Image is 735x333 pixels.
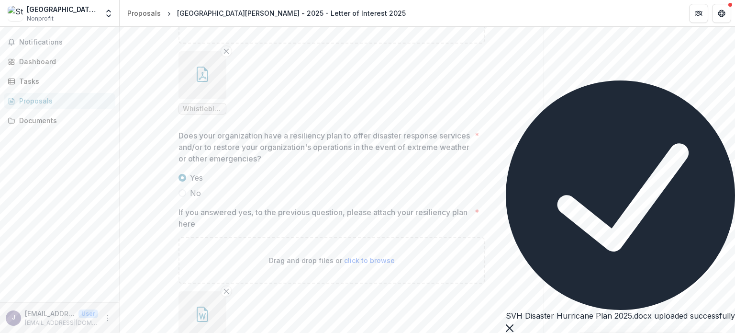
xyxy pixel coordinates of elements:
[12,315,15,321] div: jrandle@stvhope.org
[19,38,111,46] span: Notifications
[712,4,731,23] button: Get Help
[123,6,410,20] nav: breadcrumb
[4,73,115,89] a: Tasks
[4,54,115,69] a: Dashboard
[127,8,161,18] div: Proposals
[177,8,406,18] div: [GEOGRAPHIC_DATA][PERSON_NAME] - 2025 - Letter of Interest 2025
[19,115,108,126] div: Documents
[689,4,708,23] button: Partners
[19,57,108,67] div: Dashboard
[344,256,395,264] span: click to browse
[190,187,201,199] span: No
[178,51,226,115] div: Remove FileWhistleblower Policy.pdf
[102,4,115,23] button: Open entity switcher
[102,312,113,324] button: More
[123,6,165,20] a: Proposals
[4,34,115,50] button: Notifications
[190,172,203,184] span: Yes
[269,255,395,265] p: Drag and drop files or
[78,310,98,318] p: User
[178,130,471,164] p: Does your organization have a resiliency plan to offer disaster response services and/or to resto...
[8,6,23,21] img: St. Vincent's House
[19,76,108,86] div: Tasks
[178,207,471,230] p: If you answered yes, to the previous question, please attach your resiliency plan here
[221,46,232,57] button: Remove File
[183,105,222,113] span: Whistleblower Policy.pdf
[221,286,232,297] button: Remove File
[27,14,54,23] span: Nonprofit
[4,113,115,128] a: Documents
[27,4,98,14] div: [GEOGRAPHIC_DATA][PERSON_NAME]
[25,319,98,327] p: [EMAIL_ADDRESS][DOMAIN_NAME]
[4,93,115,109] a: Proposals
[19,96,108,106] div: Proposals
[25,309,75,319] p: [EMAIL_ADDRESS][DOMAIN_NAME]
